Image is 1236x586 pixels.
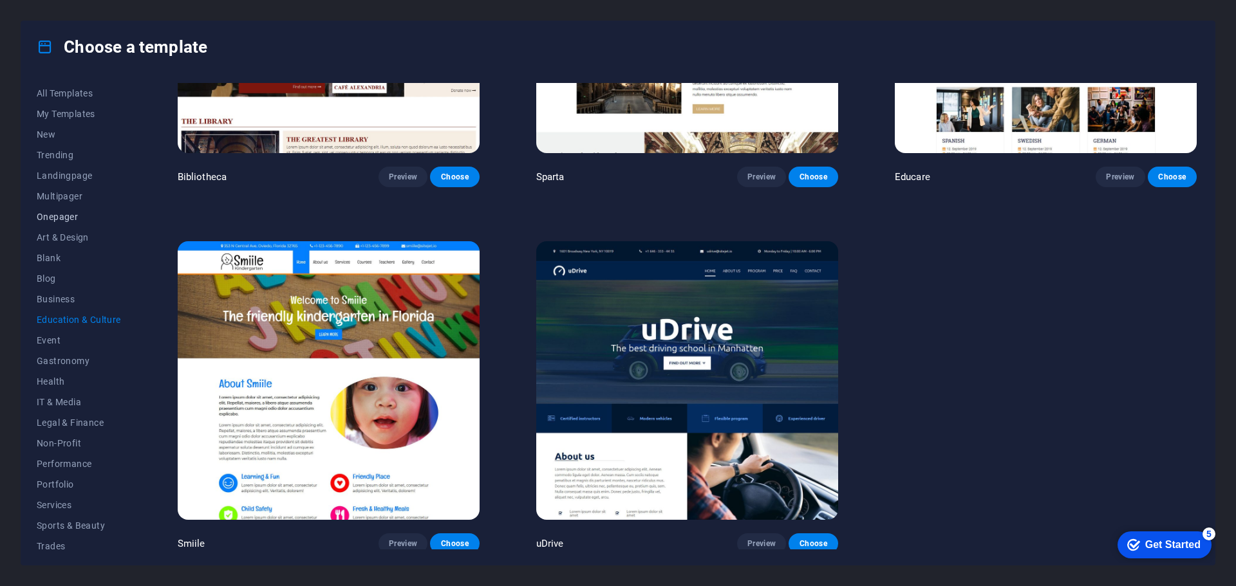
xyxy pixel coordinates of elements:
button: IT & Media [37,392,121,412]
button: Multipager [37,186,121,206]
span: Performance [37,459,121,469]
span: IT & Media [37,397,121,407]
button: Portfolio [37,474,121,495]
button: Business [37,289,121,309]
button: Art & Design [37,227,121,248]
button: Legal & Finance [37,412,121,433]
button: Landingpage [37,165,121,186]
img: uDrive [536,241,838,519]
button: Preview [737,167,786,187]
button: Choose [430,167,479,187]
p: Bibliotheca [178,170,227,183]
span: My Templates [37,109,121,119]
p: Sparta [536,170,565,183]
span: Landingpage [37,170,121,181]
span: Trending [37,150,121,160]
button: Sports & Beauty [37,515,121,536]
div: 5 [95,3,108,15]
button: Event [37,330,121,351]
span: Preview [1106,172,1134,182]
span: Preview [389,172,417,182]
button: Blog [37,268,121,289]
span: Preview [389,538,417,549]
div: Get Started [38,14,93,26]
button: Preview [737,533,786,554]
span: Blog [37,273,121,284]
span: Blank [37,253,121,263]
span: Trades [37,541,121,551]
button: Preview [379,167,427,187]
span: Art & Design [37,232,121,243]
button: Non-Profit [37,433,121,453]
span: New [37,129,121,140]
span: Education & Culture [37,315,121,325]
button: Education & Culture [37,309,121,330]
span: Choose [799,538,827,549]
p: Smiile [178,537,205,550]
span: Choose [1158,172,1186,182]
button: Choose [789,167,838,187]
button: Gastronomy [37,351,121,371]
span: All Templates [37,88,121,98]
span: Sports & Beauty [37,520,121,531]
button: My Templates [37,104,121,124]
span: Health [37,376,121,387]
span: Choose [440,172,469,182]
span: Preview [747,538,776,549]
div: Get Started 5 items remaining, 0% complete [10,6,104,33]
span: Multipager [37,191,121,201]
span: Choose [799,172,827,182]
span: Gastronomy [37,356,121,366]
button: Choose [1148,167,1197,187]
span: Preview [747,172,776,182]
button: Trades [37,536,121,556]
button: Health [37,371,121,392]
button: All Templates [37,83,121,104]
button: New [37,124,121,145]
h4: Choose a template [37,37,207,57]
span: Services [37,500,121,510]
span: Business [37,294,121,304]
button: Trending [37,145,121,165]
button: Choose [430,533,479,554]
button: Performance [37,453,121,474]
span: Non-Profit [37,438,121,448]
button: Services [37,495,121,515]
p: uDrive [536,537,564,550]
span: Portfolio [37,479,121,490]
span: Choose [440,538,469,549]
button: Preview [379,533,427,554]
img: Smiile [178,241,480,519]
button: Blank [37,248,121,268]
span: Onepager [37,212,121,222]
span: Legal & Finance [37,417,121,428]
button: Choose [789,533,838,554]
button: Onepager [37,206,121,227]
p: Educare [895,170,930,183]
span: Event [37,335,121,345]
button: Preview [1096,167,1145,187]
